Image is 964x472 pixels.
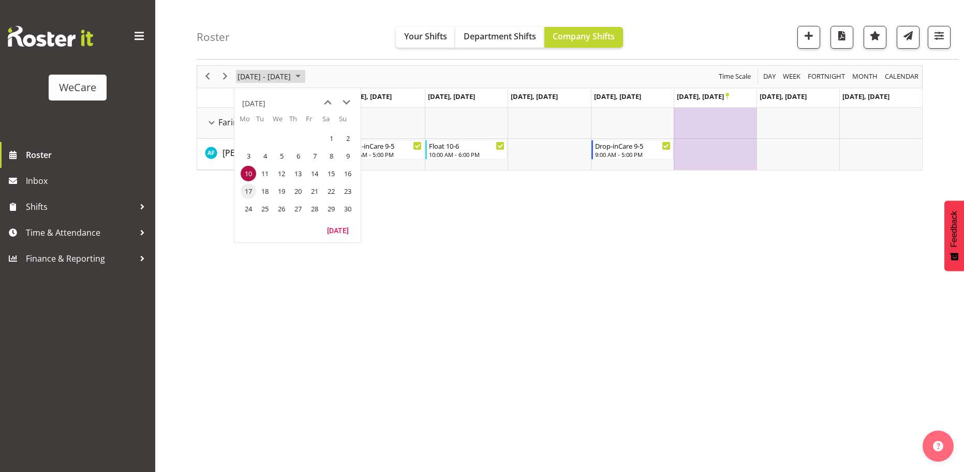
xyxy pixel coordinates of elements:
[340,166,355,181] span: Sunday, November 16, 2025
[782,70,802,83] span: Week
[273,114,289,130] th: We
[323,201,339,217] span: Saturday, November 29, 2025
[257,183,273,199] span: Tuesday, November 18, 2025
[240,114,256,130] th: Mo
[256,114,273,130] th: Tu
[396,27,455,48] button: Your Shifts
[677,92,729,101] span: [DATE], [DATE]
[851,70,880,83] button: Timeline Month
[762,70,778,83] button: Timeline Day
[26,225,135,240] span: Time & Attendance
[511,92,558,101] span: [DATE], [DATE]
[851,70,879,83] span: Month
[842,92,889,101] span: [DATE], [DATE]
[241,166,256,181] span: Monday, November 10, 2025
[340,131,355,146] span: Sunday, November 2, 2025
[26,199,135,214] span: Shifts
[290,166,306,181] span: Thursday, November 13, 2025
[290,183,306,199] span: Thursday, November 20, 2025
[26,251,135,266] span: Finance & Reporting
[241,201,256,217] span: Monday, November 24, 2025
[59,80,96,95] div: WeCare
[429,140,505,151] div: Float 10-6
[346,140,422,151] div: Drop-inCare 9-5
[223,147,287,159] span: [PERSON_NAME]
[234,66,307,88] div: November 10 - 16, 2025
[591,140,673,160] div: Alex Ferguson"s event - Drop-inCare 9-5 Begin From Thursday, November 13, 2025 at 9:00:00 AM GMT+...
[595,150,671,159] div: 9:00 AM - 5:00 PM
[257,166,273,181] span: Tuesday, November 11, 2025
[464,31,536,42] span: Department Shifts
[274,166,289,181] span: Wednesday, November 12, 2025
[339,114,355,130] th: Su
[197,31,230,43] h4: Roster
[933,441,943,451] img: help-xxl-2.png
[343,140,424,160] div: Alex Ferguson"s event - Drop-inCare 9-5 Begin From Monday, November 10, 2025 at 9:00:00 AM GMT+13...
[323,183,339,199] span: Saturday, November 22, 2025
[307,201,322,217] span: Friday, November 28, 2025
[455,27,544,48] button: Department Shifts
[218,116,258,128] span: Faringdon
[257,148,273,164] span: Tuesday, November 4, 2025
[307,166,322,181] span: Friday, November 14, 2025
[342,108,922,170] table: Timeline Week of November 10, 2025
[240,165,256,182] td: Monday, November 10, 2025
[864,26,886,49] button: Highlight an important date within the roster.
[318,93,337,112] button: previous month
[830,26,853,49] button: Download a PDF of the roster according to the set date range.
[306,114,322,130] th: Fr
[897,26,919,49] button: Send a list of all shifts for the selected filtered period to all rostered employees.
[928,26,951,49] button: Filter Shifts
[218,70,232,83] button: Next
[594,92,641,101] span: [DATE], [DATE]
[274,148,289,164] span: Wednesday, November 5, 2025
[781,70,803,83] button: Timeline Week
[323,166,339,181] span: Saturday, November 15, 2025
[307,183,322,199] span: Friday, November 21, 2025
[797,26,820,49] button: Add a new shift
[201,70,215,83] button: Previous
[274,201,289,217] span: Wednesday, November 26, 2025
[950,211,959,247] span: Feedback
[289,114,306,130] th: Th
[323,148,339,164] span: Saturday, November 8, 2025
[595,140,671,151] div: Drop-inCare 9-5
[322,114,339,130] th: Sa
[257,201,273,217] span: Tuesday, November 25, 2025
[717,70,753,83] button: Time Scale
[553,31,615,42] span: Company Shifts
[216,66,234,88] div: next period
[323,131,339,146] span: Saturday, November 1, 2025
[337,93,355,112] button: next month
[425,140,507,160] div: Alex Ferguson"s event - Float 10-6 Begin From Tuesday, November 11, 2025 at 10:00:00 AM GMT+13:00...
[345,92,392,101] span: [DATE], [DATE]
[236,70,305,83] button: November 2025
[26,173,150,189] span: Inbox
[307,148,322,164] span: Friday, November 7, 2025
[274,183,289,199] span: Wednesday, November 19, 2025
[807,70,846,83] span: Fortnight
[718,70,752,83] span: Time Scale
[320,223,355,237] button: Today
[290,148,306,164] span: Thursday, November 6, 2025
[944,201,964,271] button: Feedback - Show survey
[429,150,505,159] div: 10:00 AM - 6:00 PM
[223,147,287,159] a: [PERSON_NAME]
[806,70,847,83] button: Fortnight
[760,92,807,101] span: [DATE], [DATE]
[236,70,292,83] span: [DATE] - [DATE]
[197,65,923,170] div: Timeline Week of November 10, 2025
[241,148,256,164] span: Monday, November 3, 2025
[199,66,216,88] div: previous period
[883,70,921,83] button: Month
[197,108,342,139] td: Faringdon resource
[242,93,265,114] div: title
[197,139,342,170] td: Alex Ferguson resource
[26,147,150,163] span: Roster
[340,183,355,199] span: Sunday, November 23, 2025
[544,27,623,48] button: Company Shifts
[8,26,93,47] img: Rosterit website logo
[340,201,355,217] span: Sunday, November 30, 2025
[404,31,447,42] span: Your Shifts
[884,70,919,83] span: calendar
